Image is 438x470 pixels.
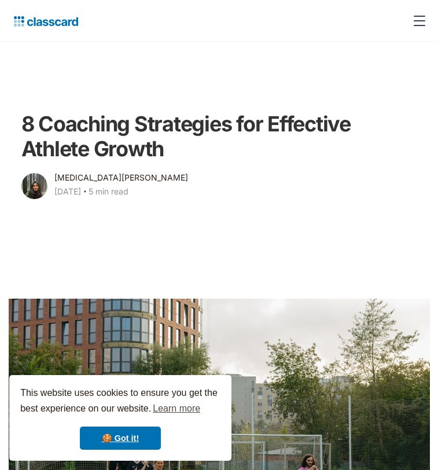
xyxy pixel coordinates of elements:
[54,171,188,185] div: [MEDICAL_DATA][PERSON_NAME]
[80,427,161,450] a: dismiss cookie message
[151,400,202,417] a: learn more about cookies
[20,386,220,417] span: This website uses cookies to ensure you get the best experience on our website.
[9,13,78,29] a: home
[21,112,382,161] h1: 8 Coaching Strategies for Effective Athlete Growth
[81,185,89,201] div: ‧
[9,375,231,461] div: cookieconsent
[89,185,128,199] div: 5 min read
[406,7,429,35] div: menu
[54,185,81,199] div: [DATE]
